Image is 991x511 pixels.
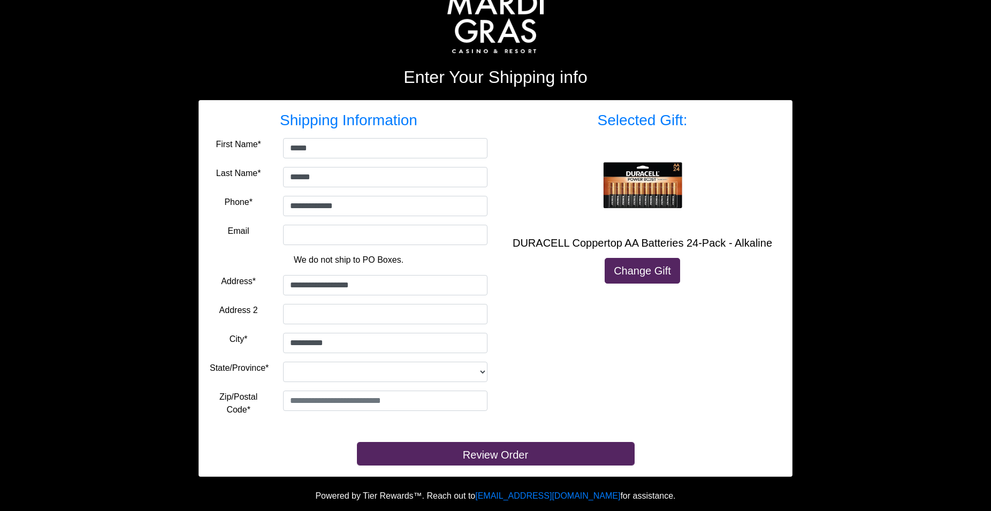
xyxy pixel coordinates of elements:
h2: Enter Your Shipping info [199,67,792,87]
h3: Shipping Information [210,111,487,129]
p: We do not ship to PO Boxes. [218,254,479,266]
label: Address* [221,275,256,288]
label: Address 2 [219,304,258,317]
img: DURACELL Coppertop AA Batteries 24-Pack - Alkaline [600,142,685,228]
label: City* [230,333,248,346]
h5: DURACELL Coppertop AA Batteries 24-Pack - Alkaline [504,237,781,249]
label: Zip/Postal Code* [210,391,267,416]
label: Phone* [224,196,253,209]
a: [EMAIL_ADDRESS][DOMAIN_NAME] [475,491,620,500]
a: Change Gift [605,258,680,284]
label: Email [228,225,249,238]
button: Review Order [357,442,635,466]
label: State/Province* [210,362,269,375]
label: First Name* [216,138,261,151]
label: Last Name* [216,167,261,180]
span: Powered by Tier Rewards™. Reach out to for assistance. [315,491,675,500]
h3: Selected Gift: [504,111,781,129]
